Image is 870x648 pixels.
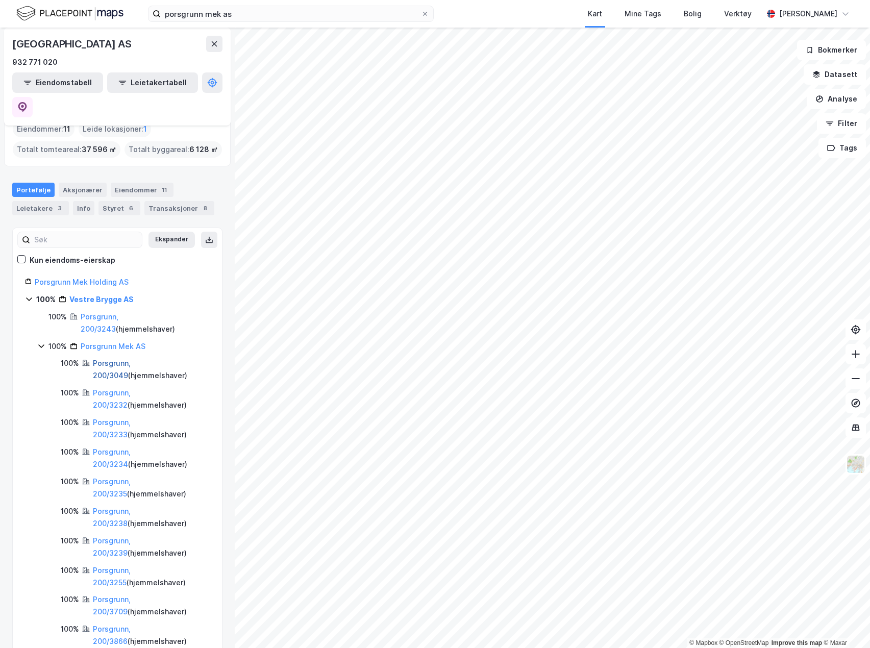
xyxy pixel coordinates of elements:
[143,123,147,135] span: 1
[689,639,717,646] a: Mapbox
[13,121,74,137] div: Eiendommer :
[12,201,69,215] div: Leietakere
[93,593,210,618] div: ( hjemmelshaver )
[93,416,210,441] div: ( hjemmelshaver )
[189,143,218,156] span: 6 128 ㎡
[12,56,58,68] div: 932 771 020
[93,418,131,439] a: Porsgrunn, 200/3233
[36,293,56,306] div: 100%
[93,446,210,470] div: ( hjemmelshaver )
[126,203,136,213] div: 6
[846,455,865,474] img: Z
[772,639,822,646] a: Improve this map
[12,36,134,52] div: [GEOGRAPHIC_DATA] AS
[724,8,752,20] div: Verktøy
[819,599,870,648] div: Kontrollprogram for chat
[81,342,145,351] a: Porsgrunn Mek AS
[61,623,79,635] div: 100%
[93,564,210,589] div: ( hjemmelshaver )
[804,64,866,85] button: Datasett
[16,5,123,22] img: logo.f888ab2527a4732fd821a326f86c7f29.svg
[79,121,151,137] div: Leide lokasjoner :
[82,143,116,156] span: 37 596 ㎡
[93,359,131,380] a: Porsgrunn, 200/3049
[12,183,55,197] div: Portefølje
[93,476,210,500] div: ( hjemmelshaver )
[93,447,131,468] a: Porsgrunn, 200/3234
[73,201,94,215] div: Info
[55,203,65,213] div: 3
[93,388,131,409] a: Porsgrunn, 200/3232
[807,89,866,109] button: Analyse
[111,183,173,197] div: Eiendommer
[93,535,210,559] div: ( hjemmelshaver )
[818,138,866,158] button: Tags
[779,8,837,20] div: [PERSON_NAME]
[719,639,769,646] a: OpenStreetMap
[93,595,131,616] a: Porsgrunn, 200/3709
[61,416,79,429] div: 100%
[59,183,107,197] div: Aksjonærer
[69,295,134,304] a: Vestre Brygge AS
[61,564,79,577] div: 100%
[35,278,129,286] a: Porsgrunn Mek Holding AS
[61,476,79,488] div: 100%
[61,387,79,399] div: 100%
[13,141,120,158] div: Totalt tomteareal :
[817,113,866,134] button: Filter
[63,123,70,135] span: 11
[93,387,210,411] div: ( hjemmelshaver )
[588,8,602,20] div: Kart
[144,201,214,215] div: Transaksjoner
[107,72,198,93] button: Leietakertabell
[93,477,131,498] a: Porsgrunn, 200/3235
[93,566,131,587] a: Porsgrunn, 200/3255
[12,72,103,93] button: Eiendomstabell
[125,141,222,158] div: Totalt byggareal :
[61,593,79,606] div: 100%
[81,312,118,333] a: Porsgrunn, 200/3243
[30,232,142,247] input: Søk
[61,505,79,517] div: 100%
[61,535,79,547] div: 100%
[625,8,661,20] div: Mine Tags
[81,311,210,335] div: ( hjemmelshaver )
[93,505,210,530] div: ( hjemmelshaver )
[93,625,131,645] a: Porsgrunn, 200/3866
[797,40,866,60] button: Bokmerker
[48,340,67,353] div: 100%
[684,8,702,20] div: Bolig
[93,507,131,528] a: Porsgrunn, 200/3238
[30,254,115,266] div: Kun eiendoms-eierskap
[159,185,169,195] div: 11
[93,536,131,557] a: Porsgrunn, 200/3239
[48,311,67,323] div: 100%
[61,357,79,369] div: 100%
[819,599,870,648] iframe: Chat Widget
[61,446,79,458] div: 100%
[200,203,210,213] div: 8
[161,6,421,21] input: Søk på adresse, matrikkel, gårdeiere, leietakere eller personer
[93,623,210,647] div: ( hjemmelshaver )
[98,201,140,215] div: Styret
[148,232,195,248] button: Ekspander
[93,357,210,382] div: ( hjemmelshaver )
